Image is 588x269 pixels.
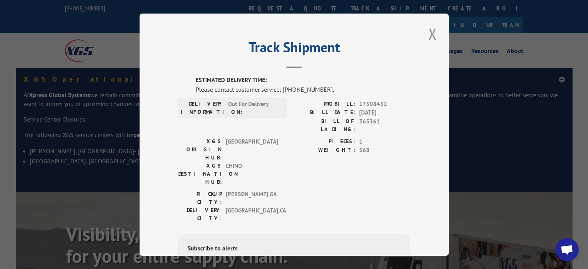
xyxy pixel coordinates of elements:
label: DELIVERY INFORMATION: [181,99,224,116]
span: Out For Delivery [228,99,280,116]
div: Please contact customer service: [PHONE_NUMBER]. [196,84,410,94]
span: [GEOGRAPHIC_DATA] [226,137,278,161]
span: 365361 [359,117,410,133]
span: [GEOGRAPHIC_DATA] , CA [226,206,278,222]
span: 1 [359,137,410,146]
a: Open chat [556,238,579,261]
h2: Track Shipment [178,42,410,57]
label: DELIVERY CITY: [178,206,222,222]
span: CHINO [226,161,278,186]
span: [PERSON_NAME] , GA [226,190,278,206]
label: ESTIMATED DELIVERY TIME: [196,76,410,85]
span: [DATE] [359,108,410,117]
span: 368 [359,146,410,155]
label: WEIGHT: [294,146,355,155]
label: PROBILL: [294,99,355,108]
label: PIECES: [294,137,355,146]
label: PICKUP CITY: [178,190,222,206]
span: 17508451 [359,99,410,108]
label: XGS ORIGIN HUB: [178,137,222,161]
label: BILL DATE: [294,108,355,117]
button: Close modal [426,23,439,45]
div: Subscribe to alerts [187,243,401,254]
label: BILL OF LADING: [294,117,355,133]
label: XGS DESTINATION HUB: [178,161,222,186]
